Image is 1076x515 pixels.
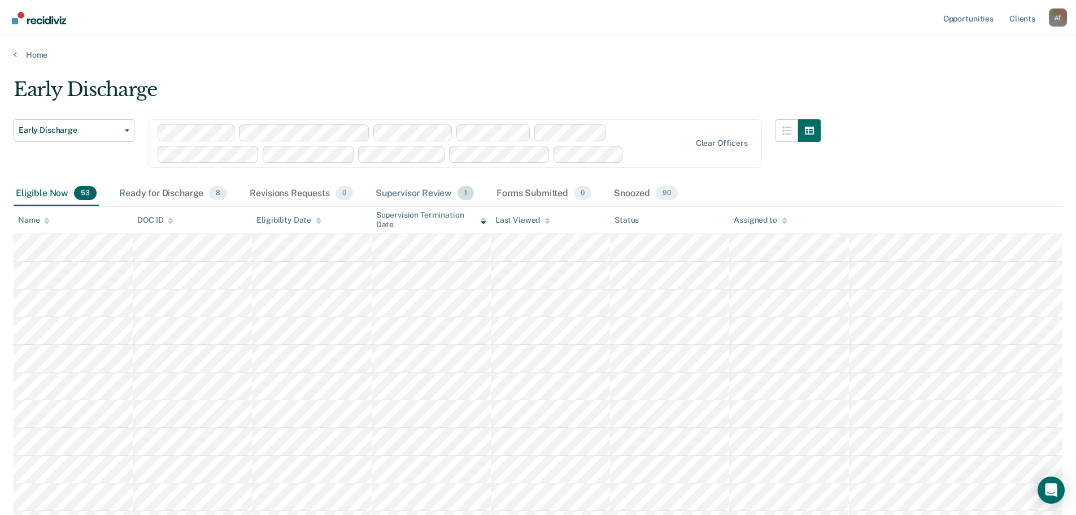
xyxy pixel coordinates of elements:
span: 90 [656,186,678,201]
div: Eligibility Date [256,215,321,225]
span: 8 [209,186,227,201]
div: Name [18,215,50,225]
div: Supervisor Review1 [373,181,477,206]
img: Recidiviz [12,12,66,24]
div: Assigned to [734,215,787,225]
div: DOC ID [137,215,173,225]
span: Early Discharge [19,125,120,135]
div: A T [1049,8,1067,27]
div: Clear officers [696,139,748,148]
div: Snoozed90 [612,181,680,206]
div: Supervision Termination Date [376,210,486,230]
span: 0 [336,186,353,201]
a: Home [14,50,1062,60]
span: 1 [458,186,474,201]
div: Eligible Now53 [14,181,99,206]
div: Status [615,215,639,225]
div: Early Discharge [14,78,821,110]
span: 0 [574,186,591,201]
span: 53 [74,186,97,201]
div: Open Intercom Messenger [1038,477,1065,504]
div: Forms Submitted0 [494,181,594,206]
button: Profile dropdown button [1049,8,1067,27]
div: Ready for Discharge8 [117,181,229,206]
div: Last Viewed [495,215,550,225]
div: Revisions Requests0 [247,181,355,206]
button: Early Discharge [14,119,134,142]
